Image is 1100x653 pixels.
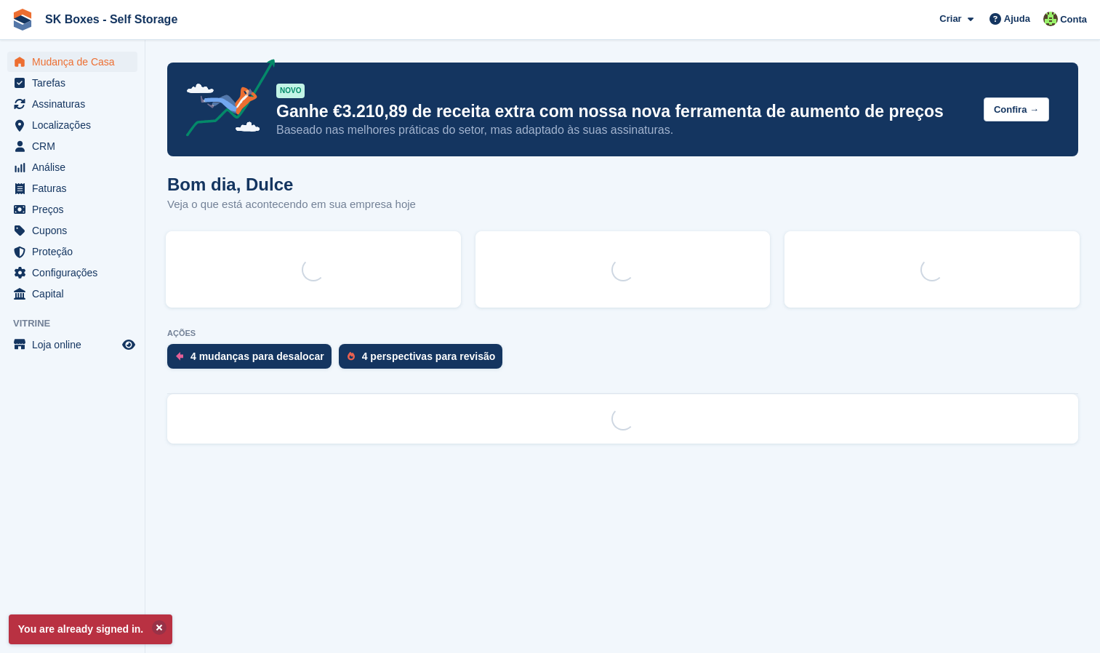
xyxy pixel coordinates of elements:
[120,336,137,353] a: Loja de pré-visualização
[7,199,137,220] a: menu
[13,316,145,331] span: Vitrine
[7,115,137,135] a: menu
[174,59,276,142] img: price-adjustments-announcement-icon-8257ccfd72463d97f412b2fc003d46551f7dbcb40ab6d574587a9cd5c0d94...
[7,178,137,199] a: menu
[12,9,33,31] img: stora-icon-8386f47178a22dfd0bd8f6a31ec36ba5ce8667c1dd55bd0f319d3a0aa187defe.svg
[7,220,137,241] a: menu
[176,352,183,361] img: move_outs_to_deallocate_icon-f764333ba52eb49d3ac5e1228854f67142a1ed5810a6f6cc68b1a99e826820c5.svg
[32,94,119,114] span: Assinaturas
[39,7,183,31] a: SK Boxes - Self Storage
[276,122,972,138] p: Baseado nas melhores práticas do setor, mas adaptado às suas assinaturas.
[7,263,137,283] a: menu
[7,284,137,304] a: menu
[167,196,416,213] p: Veja o que está acontecendo em sua empresa hoje
[32,199,119,220] span: Preços
[276,101,972,122] p: Ganhe €3.210,89 de receita extra com nossa nova ferramenta de aumento de preços
[32,220,119,241] span: Cupons
[984,97,1049,121] button: Confira →
[7,334,137,355] a: menu
[32,263,119,283] span: Configurações
[1043,12,1058,26] img: Dulce Duarte
[339,344,510,376] a: 4 perspectivas para revisão
[32,115,119,135] span: Localizações
[32,136,119,156] span: CRM
[939,12,961,26] span: Criar
[167,329,1078,338] p: AÇÕES
[1060,12,1087,27] span: Conta
[362,350,496,362] div: 4 perspectivas para revisão
[7,136,137,156] a: menu
[7,73,137,93] a: menu
[348,352,355,361] img: prospect-51fa495bee0391a8d652442698ab0144808aea92771e9ea1ae160a38d050c398.svg
[32,241,119,262] span: Proteção
[7,94,137,114] a: menu
[1004,12,1030,26] span: Ajuda
[7,157,137,177] a: menu
[32,73,119,93] span: Tarefas
[32,157,119,177] span: Análise
[32,284,119,304] span: Capital
[9,614,172,644] p: You are already signed in.
[32,334,119,355] span: Loja online
[167,175,416,194] h1: Bom dia, Dulce
[167,344,339,376] a: 4 mudanças para desalocar
[7,52,137,72] a: menu
[190,350,324,362] div: 4 mudanças para desalocar
[7,241,137,262] a: menu
[276,84,305,98] div: NOVO
[32,52,119,72] span: Mudança de Casa
[32,178,119,199] span: Faturas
